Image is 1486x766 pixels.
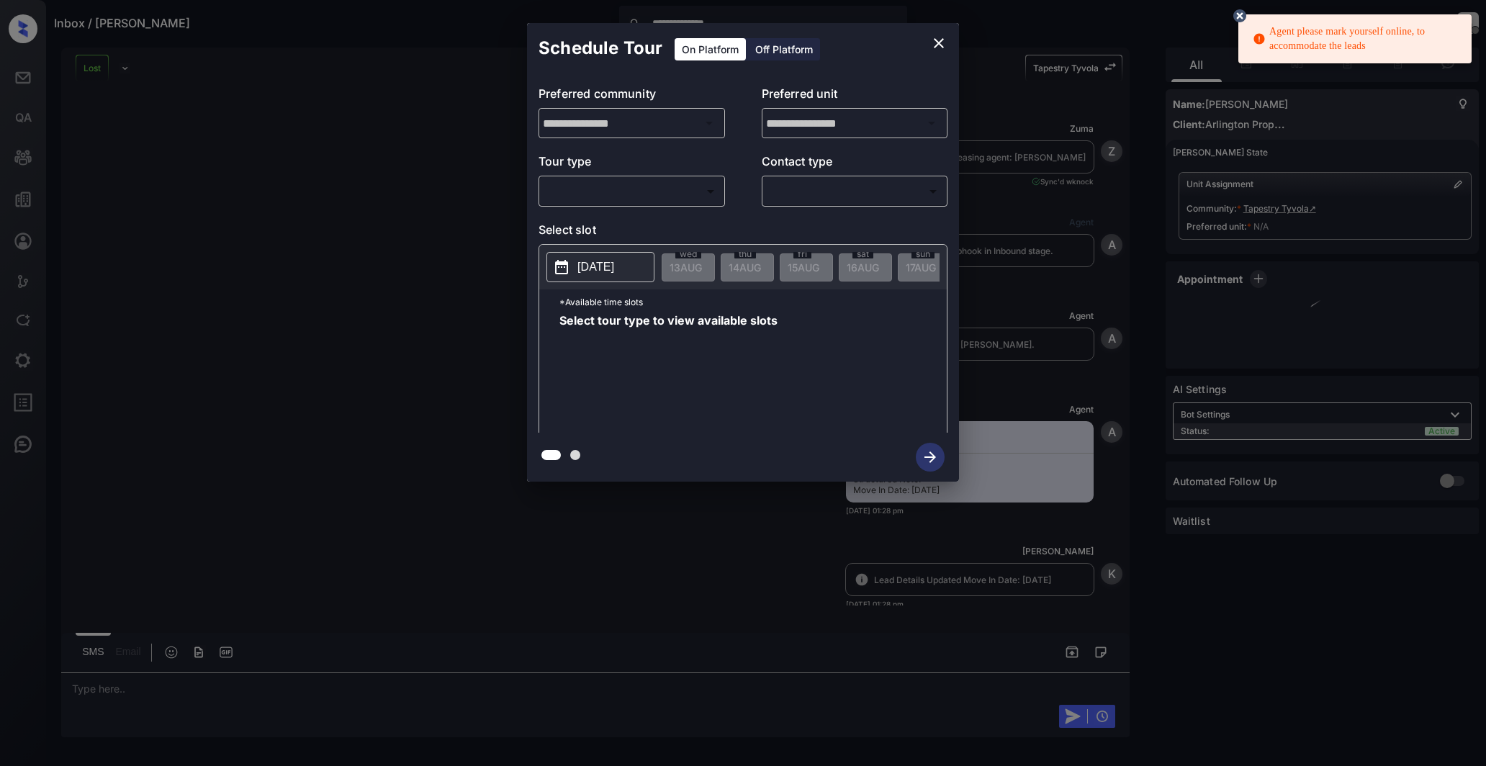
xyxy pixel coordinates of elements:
p: *Available time slots [559,289,947,315]
div: On Platform [675,38,746,60]
div: Agent please mark yourself online, to accommodate the leads [1253,19,1460,59]
button: [DATE] [546,252,654,282]
p: Contact type [762,153,948,176]
button: close [924,29,953,58]
span: Select tour type to view available slots [559,315,778,430]
p: Preferred community [539,85,725,108]
h2: Schedule Tour [527,23,674,73]
p: Select slot [539,221,947,244]
p: Preferred unit [762,85,948,108]
div: Off Platform [748,38,820,60]
p: [DATE] [577,258,614,276]
p: Tour type [539,153,725,176]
